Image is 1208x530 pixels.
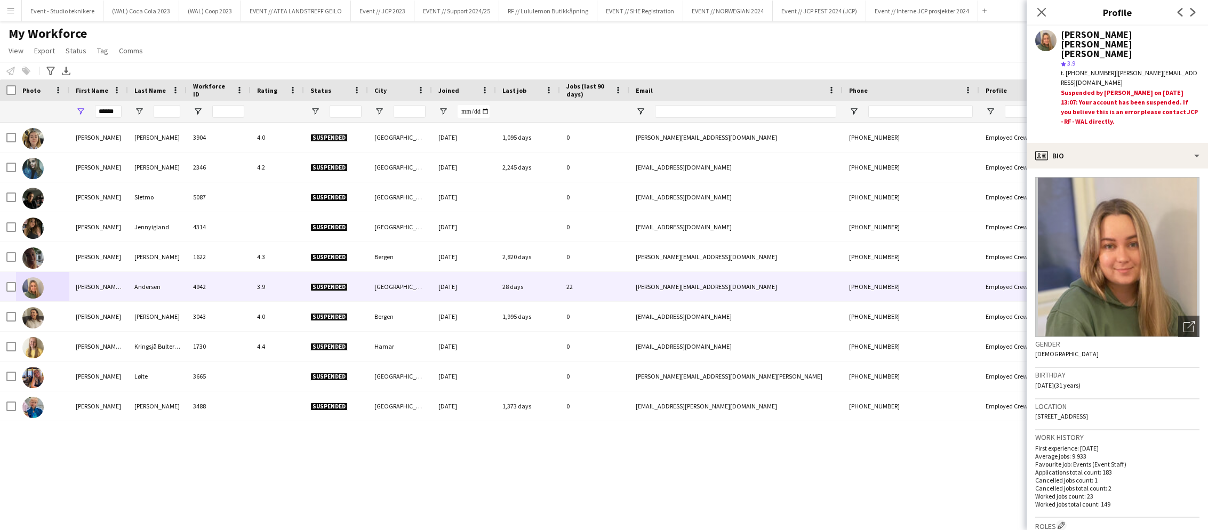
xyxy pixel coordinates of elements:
[22,307,44,328] img: Jenny Strand Eriksen
[868,105,973,118] input: Phone Filter Input
[496,152,560,182] div: 2,245 days
[128,332,187,361] div: Kringsjå Bulterud
[187,391,251,421] div: 3488
[438,86,459,94] span: Joined
[34,46,55,55] span: Export
[69,242,128,271] div: [PERSON_NAME]
[61,44,91,58] a: Status
[128,391,187,421] div: [PERSON_NAME]
[22,128,44,149] img: Jenny Anseth
[187,212,251,242] div: 4314
[843,332,979,361] div: [PHONE_NUMBER]
[636,86,653,94] span: Email
[368,332,432,361] div: Hamar
[128,123,187,152] div: [PERSON_NAME]
[69,152,128,182] div: [PERSON_NAME]
[310,253,348,261] span: Suspended
[22,1,103,21] button: Event - Studio teknikere
[128,362,187,391] div: Løite
[458,105,490,118] input: Joined Filter Input
[629,272,843,301] div: [PERSON_NAME][EMAIL_ADDRESS][DOMAIN_NAME]
[310,194,348,202] span: Suspended
[69,272,128,301] div: [PERSON_NAME] [PERSON_NAME] [PERSON_NAME]
[979,123,1047,152] div: Employed Crew
[496,242,560,271] div: 2,820 days
[69,212,128,242] div: [PERSON_NAME]
[432,362,496,391] div: [DATE]
[843,152,979,182] div: [PHONE_NUMBER]
[683,1,773,21] button: EVENT // NORWEGIAN 2024
[499,1,597,21] button: RF // Lululemon Butikkåpning
[843,391,979,421] div: [PHONE_NUMBER]
[134,86,166,94] span: Last Name
[128,272,187,301] div: Andersen
[843,302,979,331] div: [PHONE_NUMBER]
[368,362,432,391] div: [GEOGRAPHIC_DATA]
[1035,401,1199,411] h3: Location
[251,123,304,152] div: 4.0
[76,107,85,116] button: Open Filter Menu
[432,242,496,271] div: [DATE]
[368,182,432,212] div: [GEOGRAPHIC_DATA]
[69,302,128,331] div: [PERSON_NAME]
[4,44,28,58] a: View
[979,391,1047,421] div: Employed Crew
[866,1,978,21] button: Event // Interne JCP prosjekter 2024
[69,123,128,152] div: [PERSON_NAME]
[115,44,147,58] a: Comms
[629,152,843,182] div: [EMAIL_ADDRESS][DOMAIN_NAME]
[496,391,560,421] div: 1,373 days
[629,242,843,271] div: [PERSON_NAME][EMAIL_ADDRESS][DOMAIN_NAME]
[187,182,251,212] div: 5087
[629,212,843,242] div: [EMAIL_ADDRESS][DOMAIN_NAME]
[979,152,1047,182] div: Employed Crew
[93,44,113,58] a: Tag
[128,212,187,242] div: Jennyigland
[310,223,348,231] span: Suspended
[1027,5,1208,19] h3: Profile
[502,86,526,94] span: Last job
[560,362,629,391] div: 0
[986,86,1007,94] span: Profile
[1061,30,1199,59] div: [PERSON_NAME] [PERSON_NAME] [PERSON_NAME]
[432,332,496,361] div: [DATE]
[368,212,432,242] div: [GEOGRAPHIC_DATA]
[979,332,1047,361] div: Employed Crew
[22,158,44,179] img: Jenny Cesilie Larsen
[1035,381,1081,389] span: [DATE] (31 years)
[560,182,629,212] div: 0
[432,272,496,301] div: [DATE]
[251,272,304,301] div: 3.9
[69,332,128,361] div: [PERSON_NAME] [PERSON_NAME]
[1005,105,1041,118] input: Profile Filter Input
[629,391,843,421] div: [EMAIL_ADDRESS][PERSON_NAME][DOMAIN_NAME]
[69,182,128,212] div: [PERSON_NAME]
[22,337,44,358] img: Jenny Synnøve Kringsjå Bulterud
[330,105,362,118] input: Status Filter Input
[368,272,432,301] div: [GEOGRAPHIC_DATA]
[212,105,244,118] input: Workforce ID Filter Input
[187,362,251,391] div: 3665
[251,242,304,271] div: 4.3
[128,182,187,212] div: Sletmo
[310,164,348,172] span: Suspended
[22,277,44,299] img: Jenny Marie Ragnhild Andersen
[374,86,387,94] span: City
[310,343,348,351] span: Suspended
[496,123,560,152] div: 1,095 days
[1035,492,1199,500] p: Worked jobs count: 23
[251,152,304,182] div: 4.2
[432,182,496,212] div: [DATE]
[251,332,304,361] div: 4.4
[368,302,432,331] div: Bergen
[187,242,251,271] div: 1622
[1035,432,1199,442] h3: Work history
[560,391,629,421] div: 0
[849,107,859,116] button: Open Filter Menu
[66,46,86,55] span: Status
[432,212,496,242] div: [DATE]
[119,46,143,55] span: Comms
[1035,468,1199,476] p: Applications total count: 183
[22,397,44,418] img: Jenny Wittrup Sundet
[629,302,843,331] div: [EMAIL_ADDRESS][DOMAIN_NAME]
